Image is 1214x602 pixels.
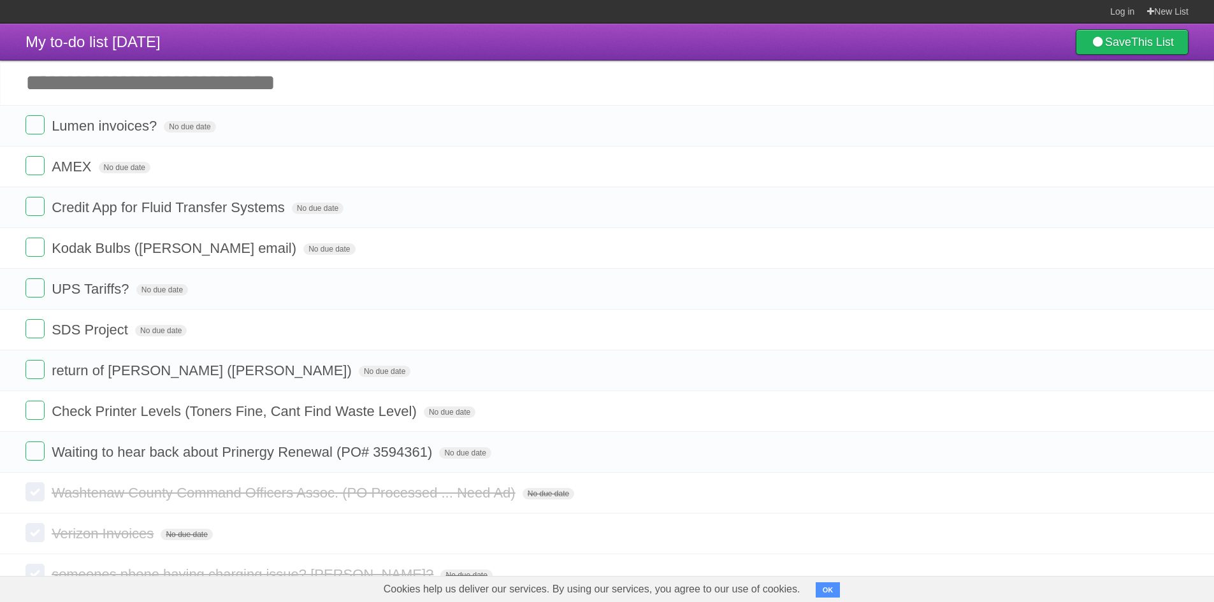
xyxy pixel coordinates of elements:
span: Verizon Invoices [52,526,157,541]
button: OK [816,582,841,598]
span: No due date [135,325,187,336]
label: Done [25,401,45,420]
span: No due date [164,121,215,133]
span: Waiting to hear back about Prinergy Renewal (PO# 3594361) [52,444,435,460]
span: UPS Tariffs? [52,281,132,297]
label: Done [25,482,45,501]
b: This List [1131,36,1174,48]
a: SaveThis List [1076,29,1189,55]
span: No due date [99,162,150,173]
span: No due date [439,447,491,459]
span: return of [PERSON_NAME] ([PERSON_NAME]) [52,362,355,378]
label: Done [25,360,45,379]
label: Done [25,278,45,297]
label: Done [25,523,45,542]
span: Lumen invoices? [52,118,160,134]
label: Done [25,564,45,583]
span: Credit App for Fluid Transfer Systems [52,199,288,215]
span: No due date [292,203,343,214]
span: Check Printer Levels (Toners Fine, Cant Find Waste Level) [52,403,420,419]
span: No due date [136,284,188,296]
span: someones phone having charging issue? [PERSON_NAME]? [52,566,437,582]
label: Done [25,156,45,175]
span: No due date [424,406,475,418]
span: Washtenaw County Command Officers Assoc. (PO Processed ... Need Ad) [52,485,519,501]
span: No due date [359,366,410,377]
span: No due date [440,570,492,581]
span: No due date [523,488,574,499]
label: Done [25,197,45,216]
span: No due date [161,529,212,540]
span: Cookies help us deliver our services. By using our services, you agree to our use of cookies. [371,577,813,602]
span: No due date [303,243,355,255]
span: My to-do list [DATE] [25,33,161,50]
span: Kodak Bulbs ([PERSON_NAME] email) [52,240,300,256]
label: Done [25,115,45,134]
span: SDS Project [52,322,131,338]
label: Done [25,441,45,461]
label: Done [25,319,45,338]
label: Done [25,238,45,257]
span: AMEX [52,159,94,175]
